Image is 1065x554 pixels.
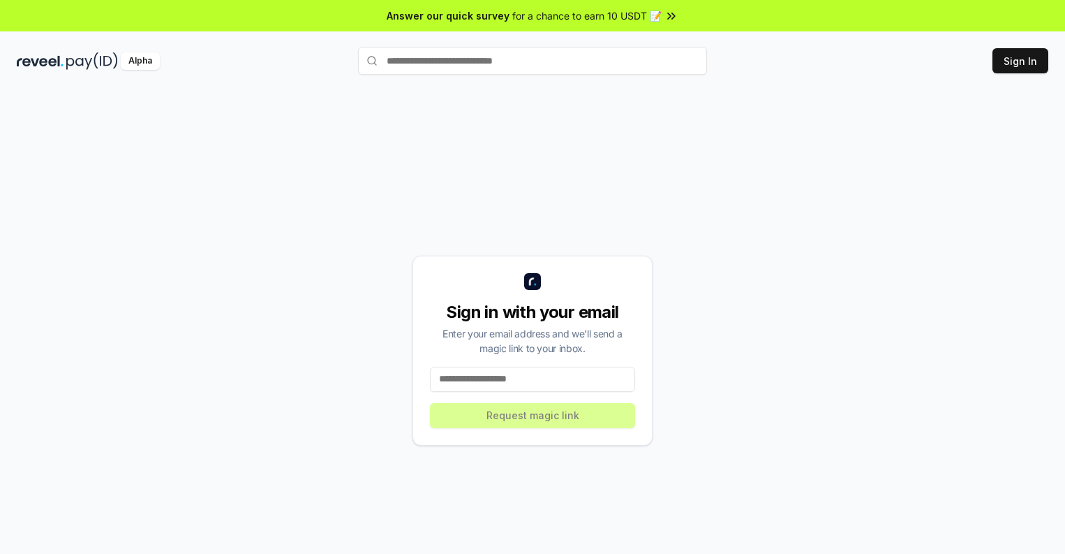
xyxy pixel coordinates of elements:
[512,8,662,23] span: for a chance to earn 10 USDT 📝
[121,52,160,70] div: Alpha
[992,48,1048,73] button: Sign In
[387,8,509,23] span: Answer our quick survey
[430,301,635,323] div: Sign in with your email
[66,52,118,70] img: pay_id
[430,326,635,356] div: Enter your email address and we’ll send a magic link to your inbox.
[524,273,541,290] img: logo_small
[17,52,64,70] img: reveel_dark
